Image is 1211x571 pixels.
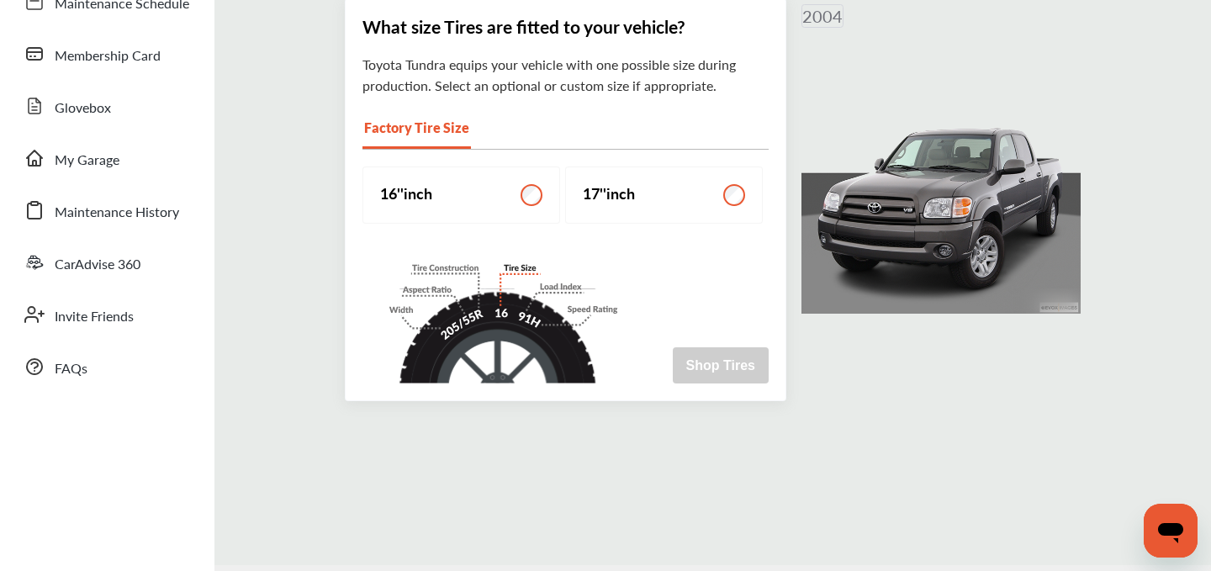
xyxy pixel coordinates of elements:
div: Toyota Tundra equips your vehicle with one possible size during production. Select an optional or... [362,54,769,96]
a: CarAdvise 360 [15,241,198,284]
span: Invite Friends [55,306,134,328]
a: Invite Friends [15,293,198,336]
a: Membership Card [15,32,198,76]
span: CarAdvise 360 [55,254,140,276]
a: FAQs [15,345,198,389]
span: Glovebox [55,98,111,119]
a: Maintenance History [15,188,198,232]
span: FAQs [55,358,87,380]
a: Glovebox [15,84,198,128]
label: 17 '' inch [565,167,763,224]
label: 16 '' inch [362,167,560,224]
a: My Garage [15,136,198,180]
img: 2050_st0640_046.jpg [801,45,1081,314]
p: 2004 [801,4,843,28]
img: tire-size.d7294253.svg [362,257,632,383]
iframe: Button to launch messaging window [1144,504,1198,558]
div: Factory Tire Size [362,108,471,149]
button: Shop Tires [673,347,769,383]
input: 17''inch [723,184,745,206]
span: Maintenance History [55,202,179,224]
div: What size Tires are fitted to your vehicle? [362,16,769,37]
span: My Garage [55,150,119,172]
span: Membership Card [55,45,161,67]
a: Shop Tires [673,355,769,374]
input: 16''inch [521,184,542,206]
